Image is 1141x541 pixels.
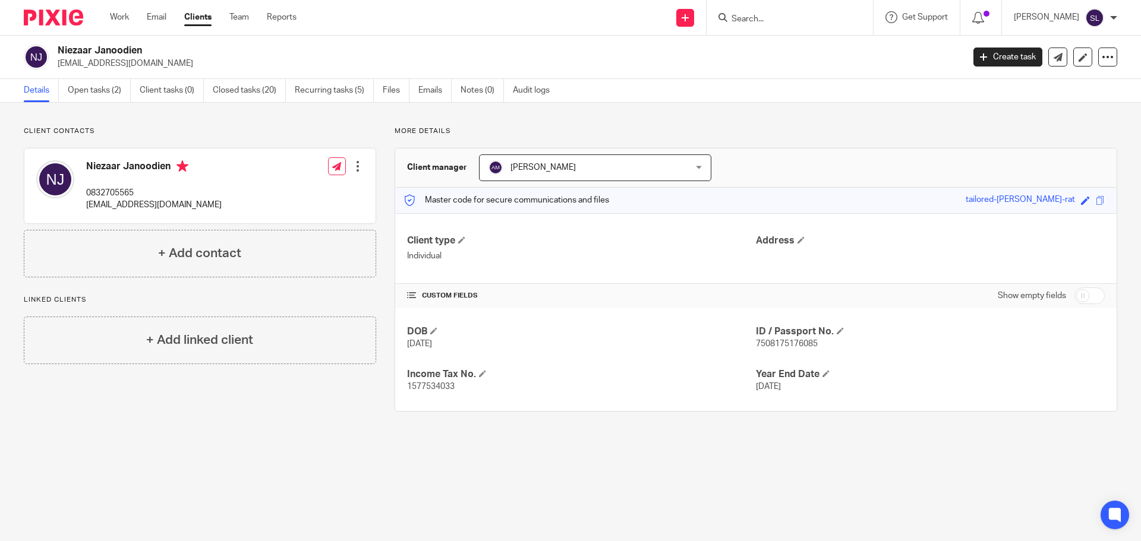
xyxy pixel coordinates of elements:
p: [EMAIL_ADDRESS][DOMAIN_NAME] [58,58,956,69]
h4: ID / Passport No. [756,325,1105,338]
a: Recurring tasks (5) [295,79,374,102]
a: Notes (0) [461,79,504,102]
a: Emails [418,79,452,102]
a: Details [24,79,59,102]
p: [EMAIL_ADDRESS][DOMAIN_NAME] [86,199,222,211]
h4: Income Tax No. [407,368,756,381]
span: 1577534033 [407,382,455,391]
h4: CUSTOM FIELDS [407,291,756,300]
h4: Niezaar Janoodien [86,160,222,175]
img: svg%3E [36,160,74,198]
img: Pixie [24,10,83,26]
p: Client contacts [24,126,376,136]
a: Client tasks (0) [140,79,204,102]
i: Primary [176,160,188,172]
img: svg%3E [24,45,49,69]
label: Show empty fields [998,290,1066,302]
p: Individual [407,250,756,262]
h4: + Add linked client [146,331,253,349]
span: [DATE] [756,382,781,391]
div: tailored-[PERSON_NAME]-rat [966,194,1075,207]
a: Audit logs [513,79,559,102]
h2: Niezaar Janoodien [58,45,776,57]
img: svg%3E [488,160,503,175]
img: svg%3E [1085,8,1104,27]
p: More details [395,126,1117,136]
a: Files [383,79,409,102]
a: Clients [184,11,212,23]
h4: Client type [407,235,756,247]
p: [PERSON_NAME] [1014,11,1079,23]
a: Create task [973,48,1042,67]
a: Work [110,11,129,23]
span: [PERSON_NAME] [510,163,576,172]
input: Search [730,14,837,25]
p: Linked clients [24,295,376,305]
h4: + Add contact [158,244,241,262]
span: Get Support [902,13,948,21]
span: 7508175176085 [756,340,818,348]
h4: Address [756,235,1105,247]
p: Master code for secure communications and files [404,194,609,206]
a: Team [229,11,249,23]
p: 0832705565 [86,187,222,199]
span: [DATE] [407,340,432,348]
a: Open tasks (2) [68,79,131,102]
a: Closed tasks (20) [213,79,286,102]
h3: Client manager [407,162,467,173]
h4: DOB [407,325,756,338]
a: Email [147,11,166,23]
h4: Year End Date [756,368,1105,381]
a: Reports [267,11,297,23]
